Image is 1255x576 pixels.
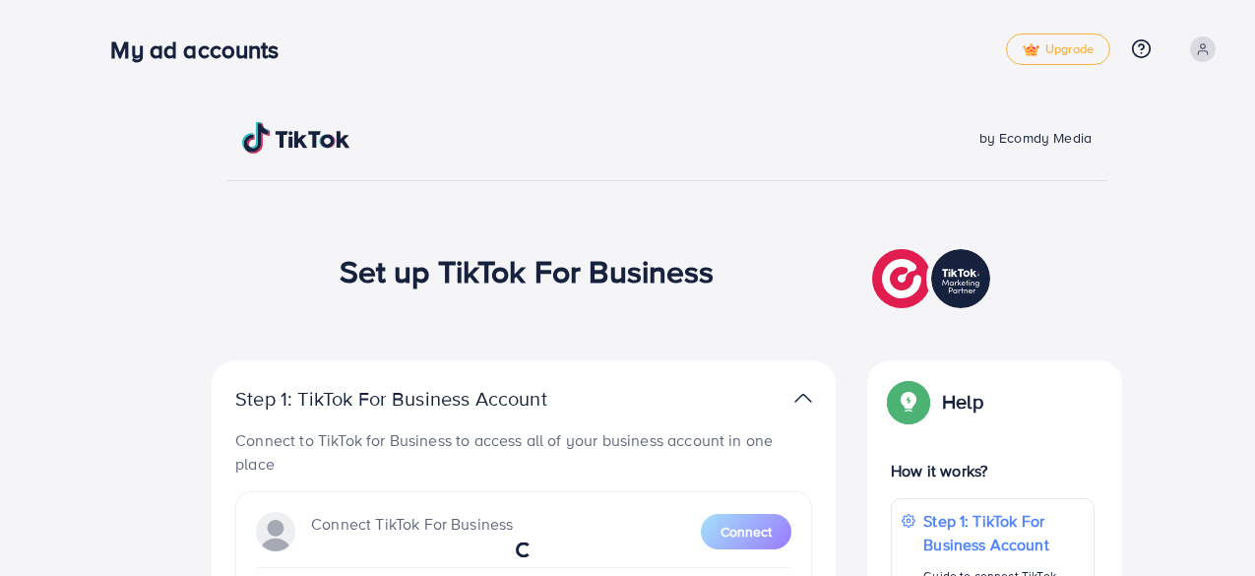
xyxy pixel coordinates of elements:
img: TikTok partner [794,384,812,413]
span: by Ecomdy Media [979,128,1092,148]
h3: My ad accounts [110,35,294,64]
img: TikTok partner [872,244,995,313]
img: tick [1023,43,1039,57]
a: tickUpgrade [1006,33,1110,65]
img: Popup guide [891,384,926,419]
p: Step 1: TikTok For Business Account [235,387,609,411]
p: Help [942,390,983,414]
p: Step 1: TikTok For Business Account [923,509,1084,556]
img: TikTok [242,122,350,154]
span: Upgrade [1023,42,1094,57]
p: How it works? [891,459,1095,482]
h1: Set up TikTok For Business [340,252,715,289]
